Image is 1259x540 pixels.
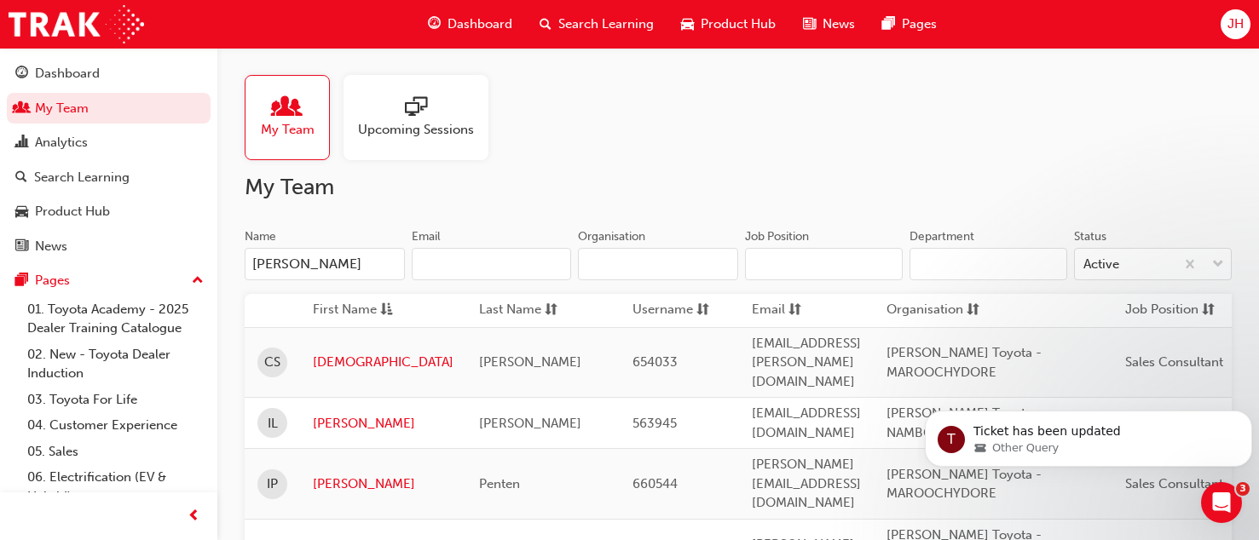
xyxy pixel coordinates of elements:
[245,228,276,245] div: Name
[35,202,110,221] div: Product Hub
[7,127,211,158] a: Analytics
[752,336,861,389] span: [EMAIL_ADDRESS][PERSON_NAME][DOMAIN_NAME]
[414,7,526,42] a: guage-iconDashboard
[1083,255,1119,274] div: Active
[245,248,405,280] input: Name
[869,7,950,42] a: pages-iconPages
[803,14,816,35] span: news-icon
[15,239,28,255] span: news-icon
[245,75,344,160] a: My Team
[344,75,502,160] a: Upcoming Sessions
[264,353,280,372] span: CS
[20,439,211,465] a: 05. Sales
[632,416,677,431] span: 563945
[380,300,393,321] span: asc-icon
[7,196,211,227] a: Product Hub
[1201,482,1242,523] iframe: Intercom live chat
[7,93,211,124] a: My Team
[882,14,895,35] span: pages-icon
[752,405,861,440] span: [EMAIL_ADDRESS][DOMAIN_NAME]
[752,300,785,321] span: Email
[910,228,974,245] div: Department
[526,7,667,42] a: search-iconSearch Learning
[313,300,377,321] span: First Name
[405,96,427,120] span: sessionType_ONLINE_URL-icon
[20,296,211,342] a: 01. Toyota Academy - 2025 Dealer Training Catalogue
[245,174,1232,201] h2: My Team
[268,414,278,434] span: IL
[540,14,552,35] span: search-icon
[918,375,1259,494] iframe: Intercom notifications message
[681,14,694,35] span: car-icon
[313,353,453,372] a: [DEMOGRAPHIC_DATA]
[632,476,678,491] span: 660544
[886,345,1042,380] span: [PERSON_NAME] Toyota - MAROOCHYDORE
[358,120,474,140] span: Upcoming Sessions
[448,14,512,34] span: Dashboard
[1125,300,1219,321] button: Job Positionsorting-icon
[7,265,211,296] button: Pages
[667,7,789,42] a: car-iconProduct Hub
[558,14,654,34] span: Search Learning
[789,7,869,42] a: news-iconNews
[35,133,88,152] div: Analytics
[412,228,441,245] div: Email
[188,506,200,527] span: prev-icon
[902,14,937,34] span: Pages
[823,14,855,34] span: News
[192,270,204,292] span: up-icon
[15,135,28,151] span: chart-icon
[20,464,211,509] a: 06. Electrification (EV & Hybrid)
[7,231,211,262] a: News
[578,248,738,280] input: Organisation
[910,248,1067,280] input: Department
[696,300,709,321] span: sorting-icon
[886,405,1042,440] span: [PERSON_NAME] Toyota - NAMBOUR
[1212,254,1224,276] span: down-icon
[412,248,572,280] input: Email
[35,237,67,256] div: News
[701,14,776,34] span: Product Hub
[428,14,441,35] span: guage-icon
[20,412,211,439] a: 04. Customer Experience
[7,58,211,89] a: Dashboard
[261,120,315,140] span: My Team
[15,204,28,220] span: car-icon
[479,354,581,370] span: [PERSON_NAME]
[1236,482,1250,496] span: 3
[1125,300,1198,321] span: Job Position
[313,414,453,434] a: [PERSON_NAME]
[479,300,541,321] span: Last Name
[632,300,693,321] span: Username
[1074,228,1106,245] div: Status
[15,66,28,82] span: guage-icon
[578,228,645,245] div: Organisation
[15,170,27,186] span: search-icon
[788,300,801,321] span: sorting-icon
[479,416,581,431] span: [PERSON_NAME]
[9,5,144,43] img: Trak
[1125,354,1223,370] span: Sales Consultant
[20,342,211,387] a: 02. New - Toyota Dealer Induction
[15,273,28,289] span: pages-icon
[886,300,980,321] button: Organisationsorting-icon
[1221,9,1250,39] button: JH
[35,271,70,290] div: Pages
[967,300,979,321] span: sorting-icon
[745,248,903,280] input: Job Position
[15,101,28,117] span: people-icon
[479,300,573,321] button: Last Namesorting-icon
[632,300,726,321] button: Usernamesorting-icon
[632,354,678,370] span: 654033
[1202,300,1215,321] span: sorting-icon
[20,387,211,413] a: 03. Toyota For Life
[752,457,861,510] span: [PERSON_NAME][EMAIL_ADDRESS][DOMAIN_NAME]
[35,64,100,83] div: Dashboard
[313,474,453,494] a: [PERSON_NAME]
[7,55,211,265] button: DashboardMy TeamAnalyticsSearch LearningProduct HubNews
